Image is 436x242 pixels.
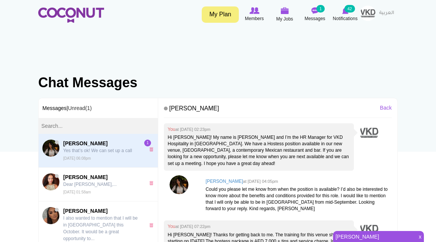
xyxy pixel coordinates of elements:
a: Browse Members Members [239,6,269,23]
small: at [DATE] 04:05pm [243,179,278,184]
a: My Jobs My Jobs [269,6,300,24]
p: Could you please let me know from when the position is available? I’d also be interested to know ... [206,186,388,212]
small: [DATE] 06:08pm [63,156,91,160]
span: [PERSON_NAME] [63,140,141,147]
img: Browse Members [249,7,259,14]
a: x [149,223,156,227]
span: | [67,105,92,111]
p: I also wanted to mention that I will be in [GEOGRAPHIC_DATA] this October. It would be a great op... [63,215,141,242]
img: Fiyori Halefom [42,173,59,190]
a: العربية [375,6,398,21]
h4: You [168,224,350,229]
span: 1 [144,140,151,146]
small: [DATE] 01:58am [63,190,91,194]
input: Search... [39,118,158,134]
a: [PERSON_NAME] [333,231,414,242]
p: Dear [PERSON_NAME],... [63,181,141,188]
small: 42 [344,5,355,13]
h3: Messages [39,98,158,118]
small: 1 [316,5,325,13]
img: Nadia Abjamma [42,140,59,157]
a: Fiyori Halefom[PERSON_NAME] Dear [PERSON_NAME],... [DATE] 01:58am [39,168,158,201]
span: Members [245,15,264,22]
span: My Jobs [276,15,293,23]
a: Nadia Abjamma[PERSON_NAME] Yes that’s ok! We can set up a call [DATE] 06:08pm1 [39,134,158,168]
span: [PERSON_NAME] [63,207,141,215]
span: x [416,231,424,242]
span: Notifications [333,15,357,22]
h1: Chat Messages [38,75,398,90]
small: at [DATE] 07:22pm [175,224,210,229]
p: Hi [PERSON_NAME]! My name is [PERSON_NAME] and I’m the HR Manager for VKD Hospitality in [GEOGRAP... [168,134,350,167]
a: Messages Messages 1 [300,6,330,23]
img: Notifications [342,7,349,14]
span: Messages [305,15,325,22]
img: Messages [311,7,319,14]
h4: [PERSON_NAME] [206,179,388,184]
img: Home [38,8,104,23]
a: My Plan [202,6,239,23]
img: My Jobs [280,7,289,14]
p: Yes that’s ok! We can set up a call [63,147,141,154]
img: Lara Fonseca Petito [42,207,59,224]
a: x [149,181,156,185]
a: x [149,147,156,151]
small: at [DATE] 02:23pm [175,127,210,132]
span: [PERSON_NAME] [63,173,141,181]
a: Back [380,104,392,112]
h4: [PERSON_NAME] [164,102,392,118]
h4: You [168,127,350,132]
a: Notifications Notifications 42 [330,6,360,23]
a: Unread(1) [68,105,92,111]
